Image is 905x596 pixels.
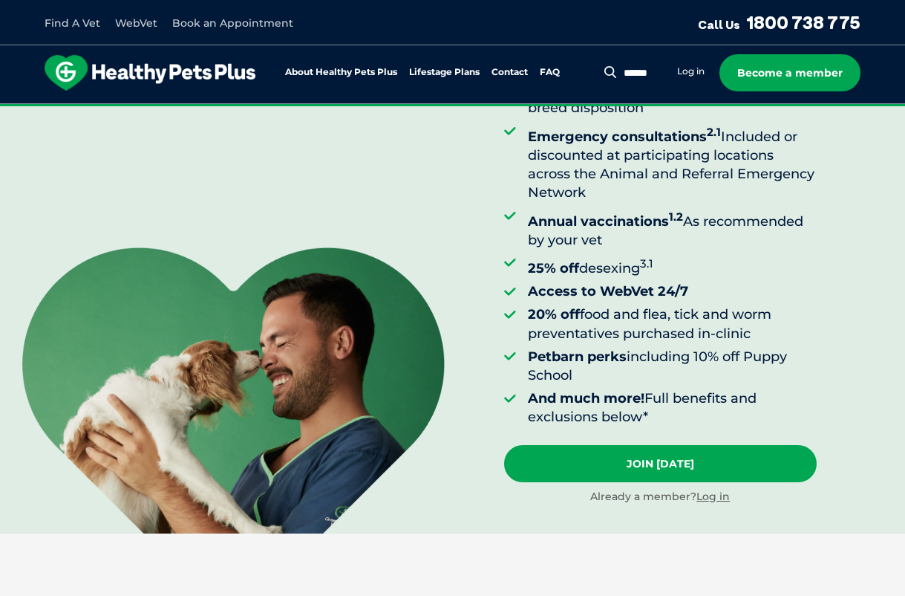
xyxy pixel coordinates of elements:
[528,254,817,278] li: desexing
[698,11,860,33] a: Call Us1800 738 775
[115,16,157,30] a: WebVet
[540,68,560,77] a: FAQ
[528,306,580,323] strong: 20% off
[528,123,817,203] li: Included or discounted at participating locations across the Animal and Referral Emergency Network
[45,55,255,91] img: hpp-logo
[677,65,705,77] a: Log in
[601,65,620,80] button: Search
[528,260,579,276] strong: 25% off
[528,207,817,250] li: As recommended by your vet
[172,16,293,30] a: Book an Appointment
[528,390,644,406] strong: And much more!
[528,349,627,365] strong: Petbarn perks
[707,125,721,139] sup: 2.1
[669,210,683,224] sup: 1.2
[640,256,653,271] sup: 3.1
[528,283,688,299] strong: Access to WebVet 24/7
[528,213,683,230] strong: Annual vaccinations
[504,445,817,482] a: Join [DATE]
[528,389,817,427] li: Full benefits and exclusions below*
[528,305,817,343] li: food and flea, tick and worm preventatives purchased in-clinic
[491,68,528,77] a: Contact
[22,247,445,534] img: <br /> <b>Warning</b>: Undefined variable $title in <b>/var/www/html/current/codepool/wp-content/...
[696,490,730,503] a: Log in
[528,348,817,385] li: including 10% off Puppy School
[719,54,860,91] a: Become a member
[175,104,730,117] span: Proactive, preventative wellness program designed to keep your pet healthier and happier for longer
[409,68,480,77] a: Lifestage Plans
[504,490,817,505] div: Already a member?
[528,129,721,145] strong: Emergency consultations
[285,68,397,77] a: About Healthy Pets Plus
[45,16,100,30] a: Find A Vet
[698,17,740,32] span: Call Us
